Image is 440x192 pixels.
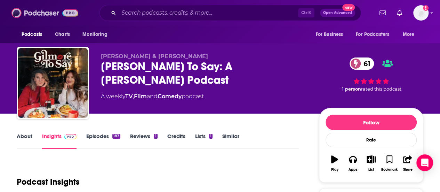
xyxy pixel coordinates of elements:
button: open menu [311,28,352,41]
div: Bookmark [381,168,398,172]
span: 1 person [342,86,361,92]
div: A weekly podcast [101,92,204,101]
a: Reviews1 [130,133,157,149]
button: open menu [78,28,116,41]
div: 183 [112,134,120,139]
span: and [147,93,158,100]
button: Share [399,151,417,176]
a: Film [134,93,147,100]
div: 1 [154,134,157,139]
a: 61 [350,57,374,70]
a: Credits [167,133,185,149]
a: Comedy [158,93,182,100]
img: Gilmore To Say: A Gilmore Girls Podcast [18,48,88,118]
img: Podchaser - Follow, Share and Rate Podcasts [11,6,78,20]
button: open menu [398,28,423,41]
div: Apps [349,168,358,172]
a: Lists1 [195,133,213,149]
button: Apps [344,151,362,176]
span: More [403,30,415,39]
button: Bookmark [380,151,398,176]
button: Show profile menu [413,5,429,21]
span: Podcasts [22,30,42,39]
span: Charts [55,30,70,39]
a: Show notifications dropdown [377,7,389,19]
span: , [133,93,134,100]
button: open menu [351,28,399,41]
button: List [362,151,380,176]
a: Show notifications dropdown [394,7,405,19]
div: Share [403,168,412,172]
div: 1 [209,134,213,139]
a: InsightsPodchaser Pro [42,133,77,149]
span: For Podcasters [356,30,389,39]
div: 61 1 personrated this podcast [319,53,423,96]
button: Open AdvancedNew [320,9,355,17]
span: 61 [357,57,374,70]
svg: Add a profile image [423,5,429,11]
img: User Profile [413,5,429,21]
span: rated this podcast [361,86,401,92]
span: Monitoring [82,30,107,39]
span: [PERSON_NAME] & [PERSON_NAME] [101,53,208,60]
span: Ctrl K [298,8,314,17]
h1: Podcast Insights [17,177,80,187]
a: TV [125,93,133,100]
button: Play [326,151,344,176]
div: List [368,168,374,172]
button: open menu [17,28,51,41]
button: Follow [326,115,417,130]
a: About [17,133,32,149]
div: Open Intercom Messenger [416,154,433,171]
input: Search podcasts, credits, & more... [119,7,298,18]
div: Rate [326,133,417,147]
a: Similar [222,133,239,149]
span: For Business [315,30,343,39]
span: Open Advanced [323,11,352,15]
div: Play [331,168,338,172]
a: Charts [50,28,74,41]
a: Episodes183 [86,133,120,149]
div: Search podcasts, credits, & more... [99,5,361,21]
span: Logged in as AtriaBooks [413,5,429,21]
span: New [342,4,355,11]
img: Podchaser Pro [64,134,77,139]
